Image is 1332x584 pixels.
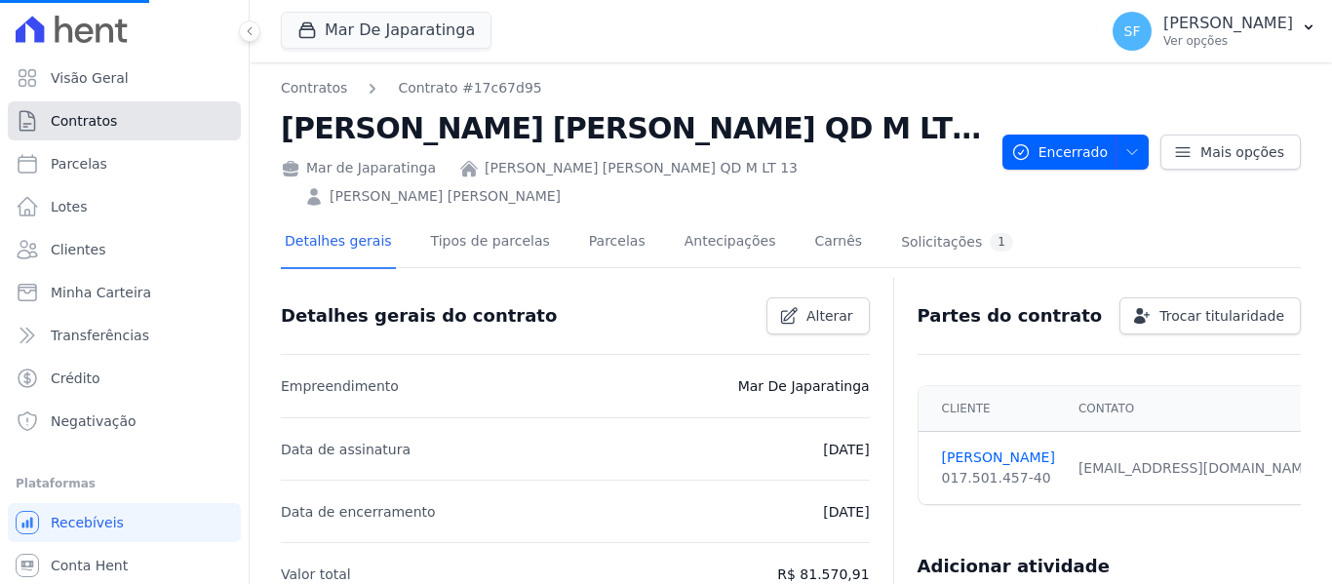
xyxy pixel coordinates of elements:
p: [DATE] [823,500,869,524]
span: Contratos [51,111,117,131]
h3: Partes do contrato [918,304,1103,328]
span: Parcelas [51,154,107,174]
a: Alterar [766,297,870,334]
span: Encerrado [1011,135,1108,170]
div: Mar de Japaratinga [281,158,436,178]
button: SF [PERSON_NAME] Ver opções [1097,4,1332,58]
span: Crédito [51,369,100,388]
span: Transferências [51,326,149,345]
a: Tipos de parcelas [427,217,554,269]
a: Clientes [8,230,241,269]
span: Conta Hent [51,556,128,575]
a: Crédito [8,359,241,398]
span: Minha Carteira [51,283,151,302]
a: [PERSON_NAME] [PERSON_NAME] QD M LT 13 [485,158,798,178]
div: Solicitações [901,233,1013,252]
p: [PERSON_NAME] [1163,14,1293,33]
a: Transferências [8,316,241,355]
div: [EMAIL_ADDRESS][DOMAIN_NAME] [1078,458,1317,479]
p: Ver opções [1163,33,1293,49]
span: Lotes [51,197,88,216]
p: Empreendimento [281,374,399,398]
a: Contrato #17c67d95 [398,78,541,98]
a: Contratos [281,78,347,98]
a: Solicitações1 [897,217,1017,269]
a: Negativação [8,402,241,441]
span: Visão Geral [51,68,129,88]
p: Data de encerramento [281,500,436,524]
span: SF [1124,24,1141,38]
a: [PERSON_NAME] [942,448,1055,468]
th: Contato [1067,386,1329,432]
div: 017.501.457-40 [942,468,1055,488]
span: Clientes [51,240,105,259]
a: Lotes [8,187,241,226]
a: Carnês [810,217,866,269]
h3: Detalhes gerais do contrato [281,304,557,328]
span: Recebíveis [51,513,124,532]
div: 1 [990,233,1013,252]
p: Data de assinatura [281,438,411,461]
a: Trocar titularidade [1119,297,1301,334]
a: Detalhes gerais [281,217,396,269]
a: Antecipações [681,217,780,269]
th: Cliente [919,386,1067,432]
nav: Breadcrumb [281,78,542,98]
p: [DATE] [823,438,869,461]
a: Recebíveis [8,503,241,542]
a: Contratos [8,101,241,140]
span: Mais opções [1200,142,1284,162]
a: [PERSON_NAME] [PERSON_NAME] [330,186,561,207]
span: Trocar titularidade [1159,306,1284,326]
a: Minha Carteira [8,273,241,312]
a: Visão Geral [8,58,241,97]
a: Mais opções [1160,135,1301,170]
nav: Breadcrumb [281,78,987,98]
div: Plataformas [16,472,233,495]
p: Mar De Japaratinga [738,374,870,398]
span: Negativação [51,411,137,431]
span: Alterar [806,306,853,326]
a: Parcelas [8,144,241,183]
h2: [PERSON_NAME] [PERSON_NAME] QD M LT 13 [281,106,987,150]
a: Parcelas [585,217,649,269]
button: Mar De Japaratinga [281,12,491,49]
h3: Adicionar atividade [918,555,1110,578]
button: Encerrado [1002,135,1149,170]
